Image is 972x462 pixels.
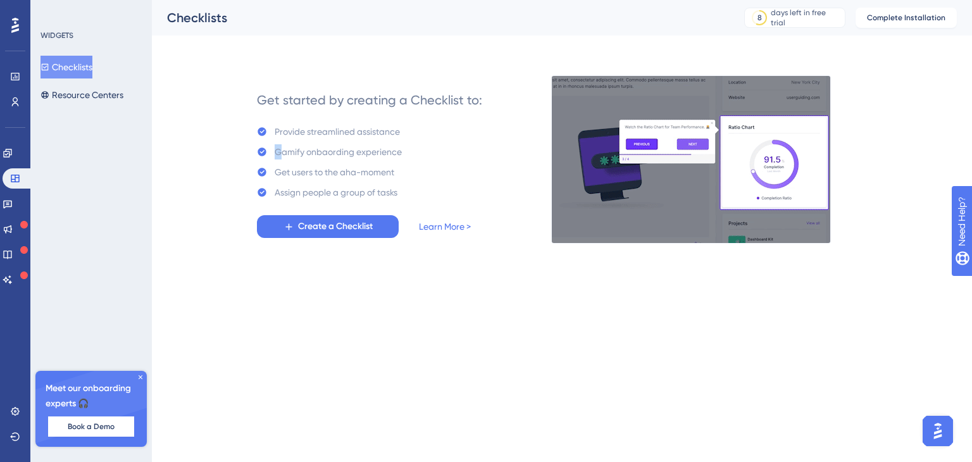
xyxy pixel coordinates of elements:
span: Create a Checklist [298,219,373,234]
a: Learn More > [419,219,471,234]
div: 8 [757,13,762,23]
img: e28e67207451d1beac2d0b01ddd05b56.gif [551,75,831,244]
div: Get users to the aha-moment [275,165,394,180]
div: Checklists [167,9,713,27]
button: Complete Installation [856,8,957,28]
span: Need Help? [30,3,79,18]
button: Checklists [40,56,92,78]
div: Gamify onbaording experience [275,144,402,159]
button: Book a Demo [48,416,134,437]
div: Assign people a group of tasks [275,185,397,200]
iframe: UserGuiding AI Assistant Launcher [919,412,957,450]
button: Create a Checklist [257,215,399,238]
span: Book a Demo [68,421,115,432]
button: Resource Centers [40,84,123,106]
div: days left in free trial [771,8,841,28]
div: WIDGETS [40,30,73,41]
span: Meet our onboarding experts 🎧 [46,381,137,411]
div: Provide streamlined assistance [275,124,400,139]
span: Complete Installation [867,13,945,23]
div: Get started by creating a Checklist to: [257,91,482,109]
